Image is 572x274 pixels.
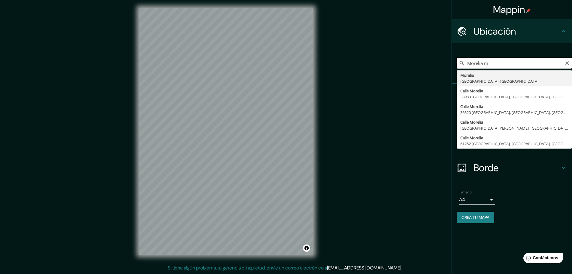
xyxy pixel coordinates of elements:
font: Borde [474,162,499,174]
div: A4 [459,195,495,205]
button: Activar o desactivar atribución [303,245,310,252]
iframe: Lanzador de widgets de ayuda [519,251,565,267]
font: A4 [459,196,465,203]
a: [EMAIL_ADDRESS][DOMAIN_NAME] [327,265,401,271]
font: Calle Morelia [460,135,483,140]
div: Borde [452,156,572,180]
canvas: Mapa [139,8,313,255]
font: Tamaño [459,190,471,195]
div: Ubicación [452,19,572,43]
font: Ubicación [474,25,516,38]
button: Claro [565,60,570,66]
div: Estilo [452,108,572,132]
font: Morelia [460,72,474,78]
font: [GEOGRAPHIC_DATA], [GEOGRAPHIC_DATA] [460,79,538,84]
font: Crea tu mapa [462,215,489,220]
font: . [403,264,404,271]
font: . [402,264,403,271]
font: Calle Morelia [460,119,483,125]
font: Calle Morelia [460,88,483,94]
font: Mappin [493,3,525,16]
font: Si tiene algún problema, sugerencia o inquietud, envíe un correo electrónico a [168,265,327,271]
input: Elige tu ciudad o zona [457,58,572,69]
div: Patas [452,84,572,108]
font: . [401,265,402,271]
font: Calle Morelia [460,104,483,109]
font: [GEOGRAPHIC_DATA][PERSON_NAME], [GEOGRAPHIC_DATA] [460,125,569,131]
img: pin-icon.png [526,8,531,13]
button: Crea tu mapa [457,212,494,223]
div: Disposición [452,132,572,156]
